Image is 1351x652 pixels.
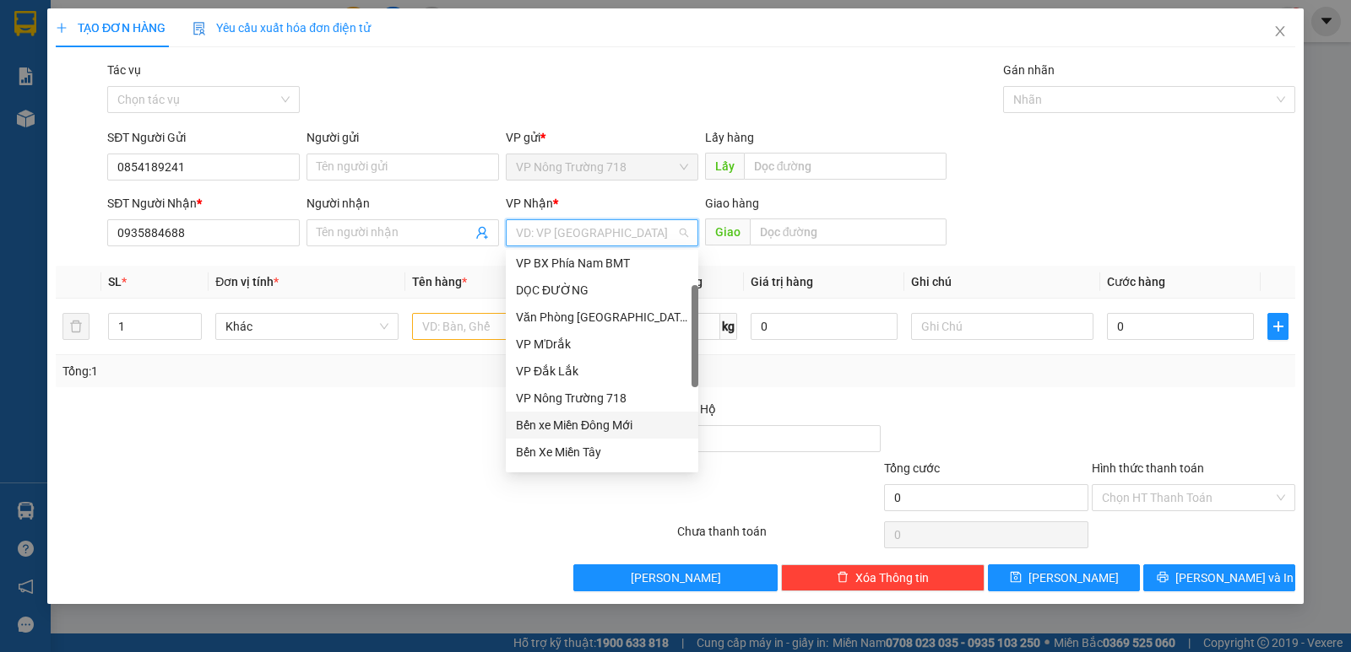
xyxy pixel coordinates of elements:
[744,153,947,180] input: Dọc đường
[1157,571,1169,585] span: printer
[751,275,813,288] span: Giá trị hàng
[705,218,750,245] span: Giao
[573,564,777,591] button: [PERSON_NAME]
[675,522,882,552] div: Chưa thanh toán
[506,331,698,358] div: VP M'Drắk
[516,154,688,180] span: VP Nông Trường 718
[475,226,489,240] span: user-add
[506,250,698,277] div: VP BX Phía Nam BMT
[1267,313,1289,340] button: plus
[107,63,141,77] label: Tác vụ
[516,335,688,353] div: VP M'Drắk
[884,461,940,475] span: Tổng cước
[108,275,122,288] span: SL
[516,389,688,407] div: VP Nông Trường 718
[750,218,947,245] input: Dọc đường
[516,362,688,380] div: VP Đắk Lắk
[307,194,499,213] div: Người nhận
[1003,63,1055,77] label: Gán nhãn
[506,466,698,493] div: Hòa Tiến
[988,564,1140,591] button: save[PERSON_NAME]
[677,402,716,416] span: Thu Hộ
[1092,461,1204,475] label: Hình thức thanh toán
[837,571,849,585] span: delete
[751,313,898,340] input: 0
[215,275,279,288] span: Đơn vị tính
[193,22,206,35] img: icon
[1268,320,1288,333] span: plus
[107,128,300,147] div: SĐT Người Gửi
[412,313,594,340] input: VD: Bàn, Ghế
[62,362,523,380] div: Tổng: 1
[56,22,68,34] span: plus
[705,197,759,210] span: Giao hàng
[516,416,688,434] div: Bến xe Miền Đông Mới
[516,443,688,461] div: Bến Xe Miền Tây
[1175,568,1294,587] span: [PERSON_NAME] và In
[516,281,688,299] div: DỌC ĐƯỜNG
[56,21,165,35] span: TẠO ĐƠN HÀNG
[516,254,688,272] div: VP BX Phía Nam BMT
[506,385,698,412] div: VP Nông Trường 718
[1256,8,1304,56] button: Close
[631,568,721,587] span: [PERSON_NAME]
[1273,24,1287,38] span: close
[1143,564,1295,591] button: printer[PERSON_NAME] và In
[506,358,698,385] div: VP Đắk Lắk
[506,304,698,331] div: Văn Phòng Tân Phú
[506,412,698,439] div: Bến xe Miền Đông Mới
[911,313,1093,340] input: Ghi Chú
[225,314,388,339] span: Khác
[107,194,300,213] div: SĐT Người Nhận
[62,313,90,340] button: delete
[193,21,371,35] span: Yêu cầu xuất hóa đơn điện tử
[506,128,698,147] div: VP gửi
[516,308,688,326] div: Văn Phòng [GEOGRAPHIC_DATA]
[720,313,737,340] span: kg
[412,275,467,288] span: Tên hàng
[705,153,744,180] span: Lấy
[904,266,1100,299] th: Ghi chú
[705,131,754,144] span: Lấy hàng
[506,277,698,304] div: DỌC ĐƯỜNG
[506,197,553,210] span: VP Nhận
[1010,571,1022,585] span: save
[1107,275,1165,288] span: Cước hàng
[307,128,499,147] div: Người gửi
[781,564,985,591] button: deleteXóa Thông tin
[855,568,929,587] span: Xóa Thông tin
[506,439,698,466] div: Bến Xe Miền Tây
[1028,568,1119,587] span: [PERSON_NAME]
